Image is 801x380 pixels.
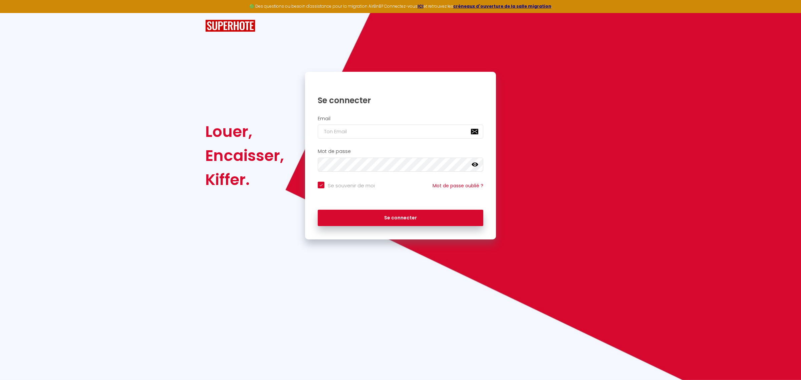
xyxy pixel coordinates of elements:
a: ICI [418,3,424,9]
h2: Email [318,116,483,122]
img: SuperHote logo [205,20,255,32]
input: Ton Email [318,125,483,139]
div: Encaisser, [205,144,284,168]
h1: Se connecter [318,95,483,106]
div: Kiffer. [205,168,284,192]
a: créneaux d'ouverture de la salle migration [453,3,551,9]
button: Se connecter [318,210,483,226]
h2: Mot de passe [318,149,483,154]
div: Louer, [205,120,284,144]
a: Mot de passe oublié ? [433,182,483,189]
